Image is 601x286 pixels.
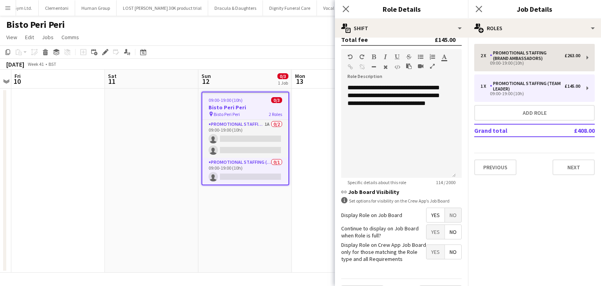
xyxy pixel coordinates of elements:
[406,63,412,69] button: Paste as plain text
[341,241,426,263] label: Display Role on Crew App Job Board only for those matching the Role type and all Requirements
[117,0,208,16] button: LOST [PERSON_NAME] 30K product trial
[341,179,412,185] span: Specific details about this role
[474,124,548,137] td: Grand total
[430,54,435,60] button: Ordered List
[490,81,565,92] div: Promotional Staffing (Team Leader)
[208,0,263,16] button: Dracula & Daughters
[341,197,462,205] div: Set options for visibility on the Crew App’s Job Board
[480,83,490,89] div: 1 x
[552,159,595,175] button: Next
[445,208,461,222] span: No
[341,36,368,43] div: Total fee
[480,53,490,58] div: 2 x
[277,73,288,79] span: 0/3
[202,92,289,185] app-job-card: 09:00-19:00 (10h)0/3Bisto Peri Peri Bisto Peri Peri2 RolesPromotional Staffing (Brand Ambassadors...
[418,54,423,60] button: Unordered List
[468,4,601,14] h3: Job Details
[565,83,580,89] div: £145.00
[426,208,444,222] span: Yes
[371,54,376,60] button: Bold
[430,63,435,69] button: Fullscreen
[6,34,17,41] span: View
[42,34,54,41] span: Jobs
[317,0,353,16] button: Vocal Views
[341,225,426,239] label: Continue to display on Job Board when Role is full?
[3,32,20,42] a: View
[480,61,580,65] div: 09:00-19:00 (10h)
[214,111,240,117] span: Bisto Peri Peri
[406,54,412,60] button: Strikethrough
[565,53,580,58] div: £263.00
[335,19,468,38] div: Shift
[371,64,376,70] button: Horizontal Line
[263,0,317,16] button: Dignity Funeral Care
[490,50,565,61] div: Promotional Staffing (Brand Ambassadors)
[202,158,288,185] app-card-role: Promotional Staffing (Team Leader)0/109:00-19:00 (10h)
[480,92,580,96] div: 09:00-19:00 (10h)
[75,0,117,16] button: Human Group
[202,72,211,80] span: Sun
[359,54,365,60] button: Redo
[468,19,601,38] div: Roles
[341,188,462,195] h3: Job Board Visibility
[445,225,461,239] span: No
[445,245,461,259] span: No
[202,120,288,158] app-card-role: Promotional Staffing (Brand Ambassadors)1A0/209:00-19:00 (10h)
[61,34,79,41] span: Comms
[108,72,117,80] span: Sat
[435,36,455,43] div: £145.00
[548,124,595,137] td: £408.00
[474,105,595,121] button: Add role
[383,54,388,60] button: Italic
[22,32,37,42] a: Edit
[209,97,243,103] span: 09:00-19:00 (10h)
[394,64,400,70] button: HTML Code
[107,77,117,86] span: 11
[347,54,353,60] button: Undo
[294,77,305,86] span: 13
[426,245,444,259] span: Yes
[39,32,57,42] a: Jobs
[25,34,34,41] span: Edit
[14,72,21,80] span: Fri
[26,61,45,67] span: Week 41
[202,104,288,111] h3: Bisto Peri Peri
[58,32,82,42] a: Comms
[6,60,24,68] div: [DATE]
[418,63,423,69] button: Insert video
[426,225,444,239] span: Yes
[271,97,282,103] span: 0/3
[341,212,402,219] label: Display Role on Job Board
[383,64,388,70] button: Clear Formatting
[474,159,516,175] button: Previous
[394,54,400,60] button: Underline
[269,111,282,117] span: 2 Roles
[39,0,75,16] button: Clementoni
[295,72,305,80] span: Mon
[49,61,56,67] div: BST
[13,77,21,86] span: 10
[441,54,447,60] button: Text Color
[200,77,211,86] span: 12
[430,179,462,185] span: 114 / 2000
[335,4,468,14] h3: Role Details
[6,19,65,31] h1: Bisto Peri Peri
[278,80,288,86] div: 1 Job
